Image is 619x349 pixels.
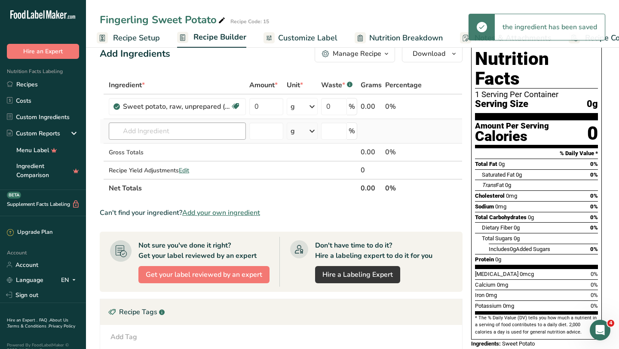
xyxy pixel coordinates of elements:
[109,148,246,157] div: Gross Totals
[49,323,75,329] a: Privacy Policy
[514,224,520,231] span: 0g
[591,292,598,298] span: 0%
[499,161,505,167] span: 0g
[39,317,49,323] a: FAQ .
[475,193,505,199] span: Cholesterol
[475,203,494,210] span: Sodium
[61,275,79,285] div: EN
[475,130,549,143] div: Calories
[7,317,37,323] a: Hire an Expert .
[475,99,528,110] span: Serving Size
[402,45,463,62] button: Download
[361,80,382,90] span: Grams
[590,214,598,220] span: 0%
[315,266,400,283] a: Hire a Labeling Expert
[475,256,494,263] span: Protein
[590,246,598,252] span: 0%
[385,101,422,112] div: 0%
[138,240,257,261] div: Not sure you've done it right? Get your label reviewed by an expert
[495,256,501,263] span: 0g
[503,303,514,309] span: 0mg
[230,18,269,25] div: Recipe Code: 15
[587,122,598,145] div: 0
[475,303,502,309] span: Potassium
[590,320,610,340] iframe: Intercom live chat
[495,203,506,210] span: 0mg
[385,80,422,90] span: Percentage
[482,171,515,178] span: Saturated Fat
[475,271,518,277] span: [MEDICAL_DATA]
[7,317,68,329] a: About Us .
[7,44,79,59] button: Hire an Expert
[482,224,512,231] span: Dietary Fiber
[514,235,520,242] span: 0g
[7,192,21,199] div: BETA
[100,208,463,218] div: Can't find your ingredient?
[138,266,270,283] button: Get your label reviewed by an expert
[100,299,462,325] div: Recipe Tags
[278,32,337,44] span: Customize Label
[100,47,170,61] div: Add Ingredients
[361,147,382,157] div: 0.00
[489,246,550,252] span: Includes Added Sugars
[516,171,522,178] span: 0g
[590,171,598,178] span: 0%
[369,32,443,44] span: Nutrition Breakdown
[482,182,496,188] i: Trans
[361,101,382,112] div: 0.00
[482,182,504,188] span: Fat
[100,12,227,28] div: Fingerling Sweet Potato
[495,14,605,40] div: the ingredient has been saved
[475,49,598,89] h1: Nutrition Facts
[475,148,598,159] section: % Daily Value *
[7,228,52,237] div: Upgrade Plan
[587,99,598,110] span: 0g
[361,165,382,175] div: 0
[460,28,552,48] a: Notes & Attachments
[107,179,359,197] th: Net Totals
[475,214,527,220] span: Total Carbohydrates
[590,224,598,231] span: 0%
[249,80,278,90] span: Amount
[475,282,496,288] span: Calcium
[486,292,497,298] span: 0mg
[97,28,160,48] a: Recipe Setup
[177,28,246,48] a: Recipe Builder
[528,214,534,220] span: 0g
[591,282,598,288] span: 0%
[413,49,445,59] span: Download
[264,28,337,48] a: Customize Label
[385,147,422,157] div: 0%
[321,80,352,90] div: Waste
[475,90,598,99] div: 1 Serving Per Container
[109,166,246,175] div: Recipe Yield Adjustments
[123,101,230,112] div: Sweet potato, raw, unprepared (Includes foods for USDA's Food Distribution Program)
[179,166,189,174] span: Edit
[475,122,549,130] div: Amount Per Serving
[359,179,383,197] th: 0.00
[110,332,137,342] div: Add Tag
[591,271,598,277] span: 0%
[510,246,516,252] span: 0g
[475,315,598,336] section: * The % Daily Value (DV) tells you how much a nutrient in a serving of food contributes to a dail...
[591,303,598,309] span: 0%
[291,101,295,112] div: g
[475,161,497,167] span: Total Fat
[146,269,262,280] span: Get your label reviewed by an expert
[182,208,260,218] span: Add your own ingredient
[383,179,423,197] th: 0%
[471,340,501,347] span: Ingredients:
[113,32,160,44] span: Recipe Setup
[590,193,598,199] span: 0%
[497,282,508,288] span: 0mg
[502,340,535,347] span: Sweet Potato
[315,240,432,261] div: Don't have time to do it? Hire a labeling expert to do it for you
[482,235,512,242] span: Total Sugars
[505,182,511,188] span: 0g
[590,161,598,167] span: 0%
[109,80,145,90] span: Ingredient
[475,292,484,298] span: Iron
[109,122,246,140] input: Add Ingredient
[506,193,517,199] span: 0mg
[291,126,295,136] div: g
